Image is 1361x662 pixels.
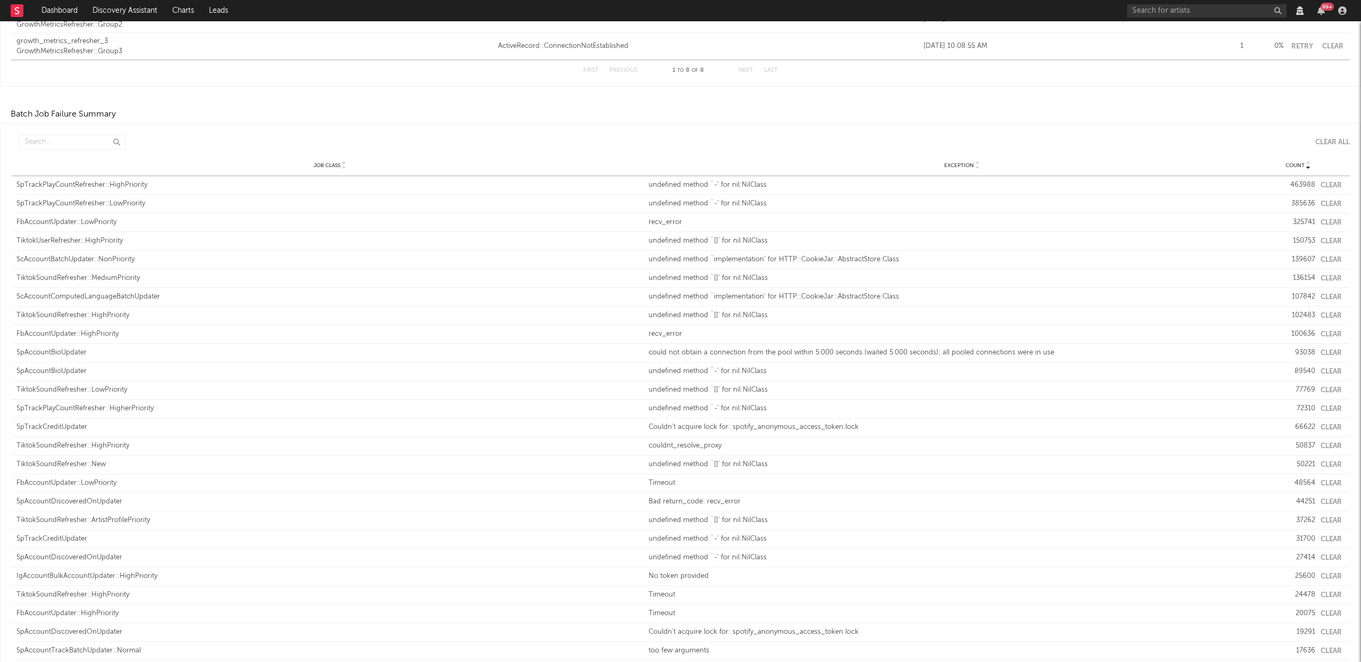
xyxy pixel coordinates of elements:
[1321,238,1342,245] button: Clear
[1321,368,1342,375] button: Clear
[649,198,1275,209] div: undefined method `-' for nil:NilClass
[16,198,643,209] div: SpTrackPlayCountRefresher::LowPriority
[1321,555,1342,561] button: Clear
[1281,552,1315,563] div: 27414
[1321,480,1342,487] button: Clear
[16,459,643,470] div: TiktokSoundRefresher::New
[1281,627,1315,638] div: 19291
[649,627,1275,638] div: Couldn't acquire lock for: spotify_anonymous_access_token:lock
[16,478,643,489] div: FbAccountUpdater::LowPriority
[16,385,643,395] div: TiktokSoundRefresher::LowPriority
[16,608,643,619] div: FbAccountUpdater::HighPriority
[16,20,493,30] div: GrowthMetricsRefresher::Group2
[16,217,643,228] div: FbAccountUpdater::LowPriority
[11,108,116,121] div: Batch Job Failure Summary
[649,552,1275,563] div: undefined method `-' for nil:NilClass
[609,68,637,73] button: Previous
[1281,366,1315,377] div: 89540
[1321,294,1342,301] button: Clear
[1281,236,1315,246] div: 150753
[649,496,1275,507] div: Bad return_code: recv_error
[692,68,698,73] span: of
[16,46,493,57] div: GrowthMetricsRefresher::Group3
[1281,347,1315,358] div: 93038
[1321,443,1342,450] button: Clear
[1321,331,1342,338] button: Clear
[1321,406,1342,412] button: Clear
[1321,43,1345,50] button: Clear
[1321,499,1342,506] button: Clear
[1281,217,1315,228] div: 325741
[649,608,1275,619] div: Timeout
[16,534,643,544] div: SpTrackCreditUpdater
[1281,646,1315,656] div: 17636
[1321,182,1342,189] button: Clear
[1281,590,1315,600] div: 24478
[1281,292,1315,302] div: 107842
[16,441,643,451] div: TiktokSoundRefresher::HighPriority
[649,646,1275,656] div: too few arguments
[944,162,974,169] span: Exception
[649,366,1275,377] div: undefined method `-' for nil:NilClass
[659,64,717,77] div: 1 8 8
[16,254,643,265] div: ScAccountBatchUpdater::NonPriority
[1281,459,1315,470] div: 50221
[677,68,684,73] span: to
[16,571,643,582] div: IgAccountBulkAccountUpdater::HighPriority
[1321,312,1342,319] button: Clear
[649,292,1275,302] div: undefined method `implementation' for HTTP::CookieJar::AbstractStore:Class
[498,41,918,52] a: ActiveRecord::ConnectionNotEstablished
[19,135,125,150] input: Search...
[1281,385,1315,395] div: 77769
[1281,403,1315,414] div: 72310
[1321,256,1342,263] button: Clear
[649,217,1275,228] div: recv_error
[1321,350,1342,357] button: Clear
[1321,461,1342,468] button: Clear
[649,236,1275,246] div: undefined method `[]' for nil:NilClass
[1321,610,1342,617] button: Clear
[1317,6,1325,15] button: 99+
[1281,254,1315,265] div: 139607
[923,41,1204,52] div: [DATE] 10:08:55 AM
[1249,41,1283,52] div: 0 %
[16,496,643,507] div: SpAccountDiscoveredOnUpdater
[16,180,643,191] div: SpTrackPlayCountRefresher::HighPriority
[16,292,643,302] div: ScAccountComputedLanguageBatchUpdater
[16,627,643,638] div: SpAccountDiscoveredOnUpdater
[1281,571,1315,582] div: 25600
[1321,424,1342,431] button: Clear
[1281,329,1315,340] div: 100636
[649,422,1275,433] div: Couldn't acquire lock for: spotify_anonymous_access_token:lock
[1321,592,1342,599] button: Clear
[1281,496,1315,507] div: 44251
[649,478,1275,489] div: Timeout
[649,310,1275,321] div: undefined method `[]' for nil:NilClass
[1127,4,1287,18] input: Search for artists
[649,571,1275,582] div: No token provided
[1289,43,1315,50] button: Retry
[1281,515,1315,526] div: 37262
[1281,422,1315,433] div: 66622
[16,273,643,284] div: TiktokSoundRefresher::MediumPriority
[1281,478,1315,489] div: 48564
[1209,41,1244,52] div: 1
[1321,201,1342,208] button: Clear
[649,329,1275,340] div: recv_error
[16,310,643,321] div: TiktokSoundRefresher::HighPriority
[1281,608,1315,619] div: 20075
[649,180,1275,191] div: undefined method `-' for nil:NilClass
[1321,517,1342,524] button: Clear
[16,590,643,600] div: TiktokSoundRefresher::HighPriority
[1281,441,1315,451] div: 50837
[649,441,1275,451] div: couldnt_resolve_proxy
[649,273,1275,284] div: undefined method `[]' for nil:NilClass
[16,515,643,526] div: TiktokSoundRefresher::ArtistProfilePriority
[1321,648,1342,655] button: Clear
[649,347,1275,358] div: could not obtain a connection from the pool within 5.000 seconds (waited 5.000 seconds); all pool...
[1286,162,1305,169] span: Count
[738,68,753,73] button: Next
[16,646,643,656] div: SpAccountTrackBatchUpdater::Normal
[16,329,643,340] div: FbAccountUpdater::HighPriority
